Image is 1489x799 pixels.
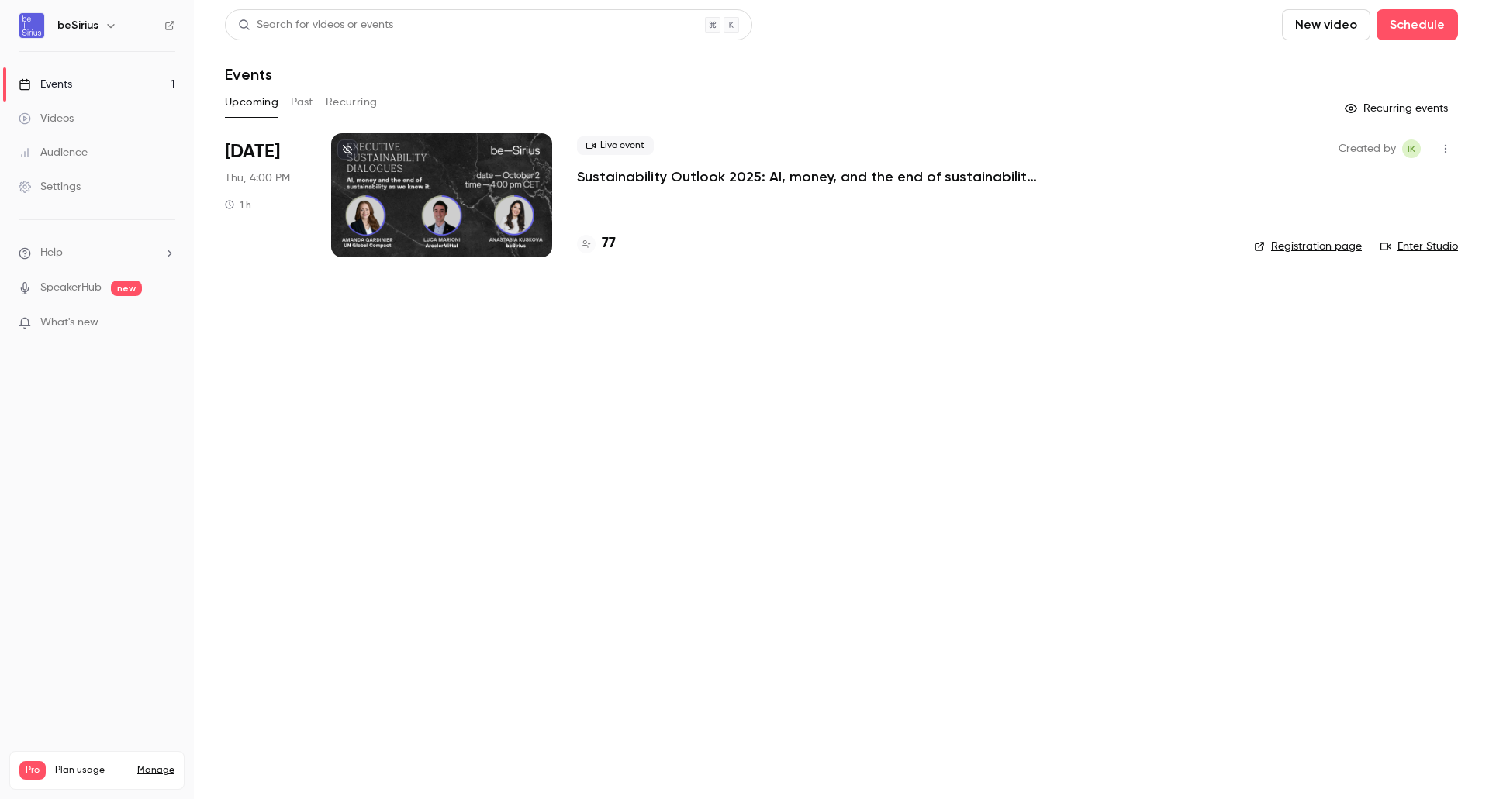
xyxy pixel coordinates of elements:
h6: beSirius [57,18,98,33]
button: New video [1282,9,1370,40]
span: What's new [40,315,98,331]
a: 77 [577,233,616,254]
div: Events [19,77,72,92]
span: Pro [19,761,46,780]
span: Help [40,245,63,261]
div: Search for videos or events [238,17,393,33]
img: beSirius [19,13,44,38]
button: Upcoming [225,90,278,115]
button: Recurring events [1338,96,1458,121]
a: Manage [137,764,174,777]
span: IK [1408,139,1415,158]
h4: 77 [602,233,616,254]
iframe: Noticeable Trigger [157,316,175,330]
div: 1 h [225,198,251,211]
h1: Events [225,65,272,84]
span: Live event [577,136,654,155]
span: new [111,281,142,296]
span: [DATE] [225,139,280,164]
a: Sustainability Outlook 2025: AI, money, and the end of sustainability as we knew it [577,167,1042,186]
span: Plan usage [55,764,128,777]
button: Past [291,90,313,115]
a: Enter Studio [1380,239,1458,254]
a: Registration page [1254,239,1362,254]
div: Settings [19,179,81,195]
div: Oct 2 Thu, 4:00 PM (Europe/Amsterdam) [225,133,306,257]
button: Recurring [326,90,378,115]
div: Videos [19,111,74,126]
a: SpeakerHub [40,280,102,296]
span: Thu, 4:00 PM [225,170,290,186]
button: Schedule [1377,9,1458,40]
li: help-dropdown-opener [19,245,175,261]
span: Irina Kuzminykh [1402,139,1421,158]
div: Audience [19,145,88,160]
span: Created by [1339,139,1396,158]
